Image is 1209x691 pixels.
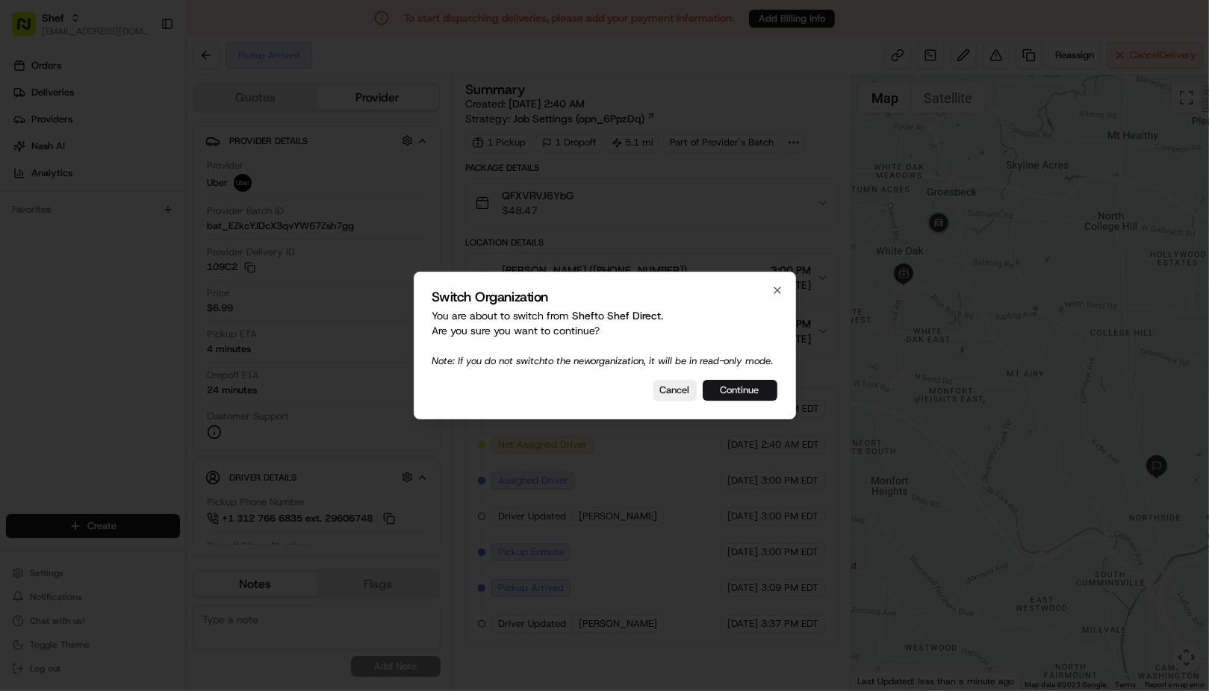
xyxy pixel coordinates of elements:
[432,354,774,367] span: Note: If you do not switch to the new organization, it will be in read-only mode.
[432,308,777,368] p: You are about to switch from to . Are you sure you want to continue?
[149,82,181,93] span: Pylon
[105,81,181,93] a: Powered byPylon
[608,309,662,322] span: Shef Direct
[432,290,777,304] h2: Switch Organization
[653,380,697,401] button: Cancel
[573,309,595,322] span: Shef
[703,380,777,401] button: Continue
